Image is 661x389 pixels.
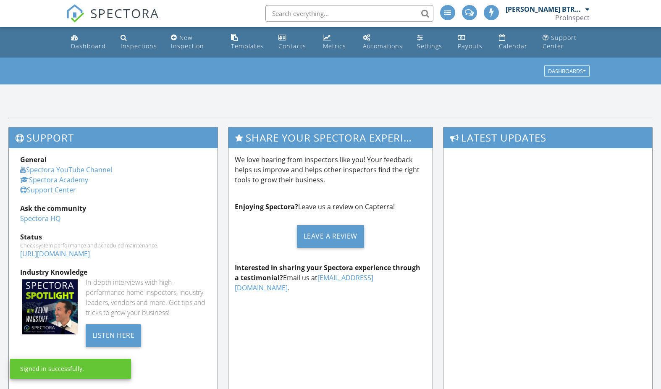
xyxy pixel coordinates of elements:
[20,214,60,223] a: Spectora HQ
[235,218,426,254] a: Leave a Review
[359,30,407,54] a: Automations (Advanced)
[544,66,590,77] button: Dashboards
[20,365,84,373] div: Signed in successfully.
[458,42,483,50] div: Payouts
[20,242,206,249] div: Check system performance and scheduled maintenance.
[543,34,577,50] div: Support Center
[443,127,652,148] h3: Latest Updates
[86,330,142,339] a: Listen Here
[22,279,78,335] img: Spectoraspolightmain
[71,42,106,50] div: Dashboard
[454,30,489,54] a: Payouts
[68,30,110,54] a: Dashboard
[20,165,112,174] a: Spectora YouTube Channel
[235,202,298,211] strong: Enjoying Spectora?
[417,42,442,50] div: Settings
[86,277,207,318] div: In-depth interviews with high-performance home inspectors, industry leaders, vendors and more. Ge...
[66,4,84,23] img: The Best Home Inspection Software - Spectora
[320,30,353,54] a: Metrics
[235,263,420,282] strong: Interested in sharing your Spectora experience through a testimonial?
[548,68,586,74] div: Dashboards
[235,155,426,185] p: We love hearing from inspectors like you! Your feedback helps us improve and helps other inspecto...
[9,127,218,148] h3: Support
[66,11,159,29] a: SPECTORA
[90,4,159,22] span: SPECTORA
[171,34,204,50] div: New Inspection
[20,267,206,277] div: Industry Knowledge
[228,127,432,148] h3: Share Your Spectora Experience
[86,324,142,347] div: Listen Here
[555,13,590,22] div: ProInspect
[228,30,268,54] a: Templates
[265,5,433,22] input: Search everything...
[20,155,47,164] strong: General
[539,30,593,54] a: Support Center
[323,42,346,50] div: Metrics
[499,42,527,50] div: Calendar
[275,30,312,54] a: Contacts
[363,42,403,50] div: Automations
[278,42,306,50] div: Contacts
[168,30,221,54] a: New Inspection
[231,42,264,50] div: Templates
[20,249,90,258] a: [URL][DOMAIN_NAME]
[121,42,157,50] div: Inspections
[506,5,583,13] div: [PERSON_NAME] BTR# 43777
[235,273,373,292] a: [EMAIL_ADDRESS][DOMAIN_NAME]
[235,202,426,212] p: Leave us a review on Capterra!
[414,30,448,54] a: Settings
[20,232,206,242] div: Status
[235,263,426,293] p: Email us at .
[20,185,76,194] a: Support Center
[20,175,88,184] a: Spectora Academy
[20,203,206,213] div: Ask the community
[496,30,532,54] a: Calendar
[297,225,364,248] div: Leave a Review
[117,30,161,54] a: Inspections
